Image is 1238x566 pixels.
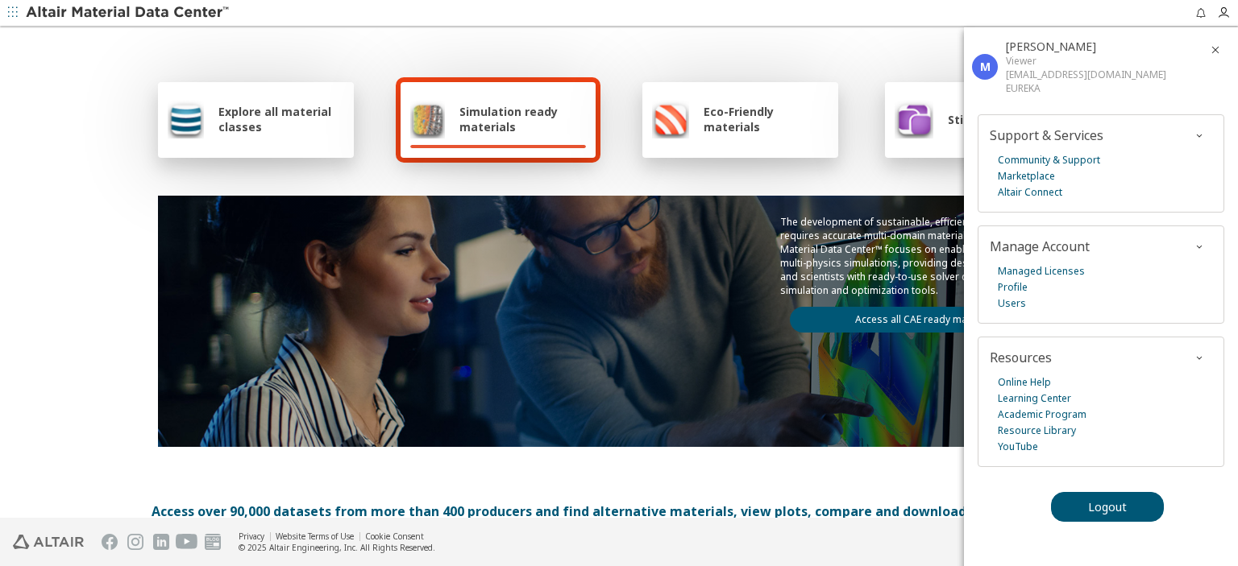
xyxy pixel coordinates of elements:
div: Access over 90,000 datasets from more than 400 producers and find alternative materials, view plo... [152,502,1086,540]
a: Managed Licenses [998,263,1085,279]
a: Online Help [998,374,1051,390]
span: Support & Services [990,126,1103,144]
a: Cookie Consent [365,531,424,542]
a: Marketplace [998,168,1055,184]
a: Users [998,295,1026,312]
p: The development of sustainable, efficient, lightweight designs requires accurate multi-domain mat... [780,215,1070,297]
img: Simulation ready materials [410,100,445,138]
a: Website Terms of Use [276,531,354,542]
span: Mariusz Makowski [1006,39,1096,54]
button: Logout [1051,492,1164,522]
div: EUREKA [1006,81,1166,95]
img: Altair Material Data Center [26,5,231,21]
a: Altair Connect [998,184,1062,200]
span: Stick-Slip database [948,112,1061,127]
img: Altair Engineering [13,535,84,549]
img: Stick-Slip database [895,100,933,138]
span: Resources [990,349,1052,366]
a: Profile [998,279,1028,295]
a: YouTube [998,439,1038,455]
div: © 2025 Altair Engineering, Inc. All Rights Reserved. [239,542,435,553]
img: Eco-Friendly materials [652,100,689,138]
span: Simulation ready materials [459,104,586,134]
a: Access all CAE ready materials [790,307,1061,333]
span: Logout [1088,499,1127,514]
img: Explore all material classes [168,100,204,138]
div: Viewer [1006,54,1166,68]
a: Resource Library [998,423,1076,439]
div: [EMAIL_ADDRESS][DOMAIN_NAME] [1006,68,1166,81]
a: Learning Center [998,390,1071,407]
a: Academic Program [998,407,1086,423]
span: Explore all material classes [218,104,344,134]
span: Eco-Friendly materials [704,104,828,134]
a: Privacy [239,531,264,542]
a: Community & Support [998,152,1100,168]
span: M [980,59,991,74]
span: Manage Account [990,238,1090,255]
